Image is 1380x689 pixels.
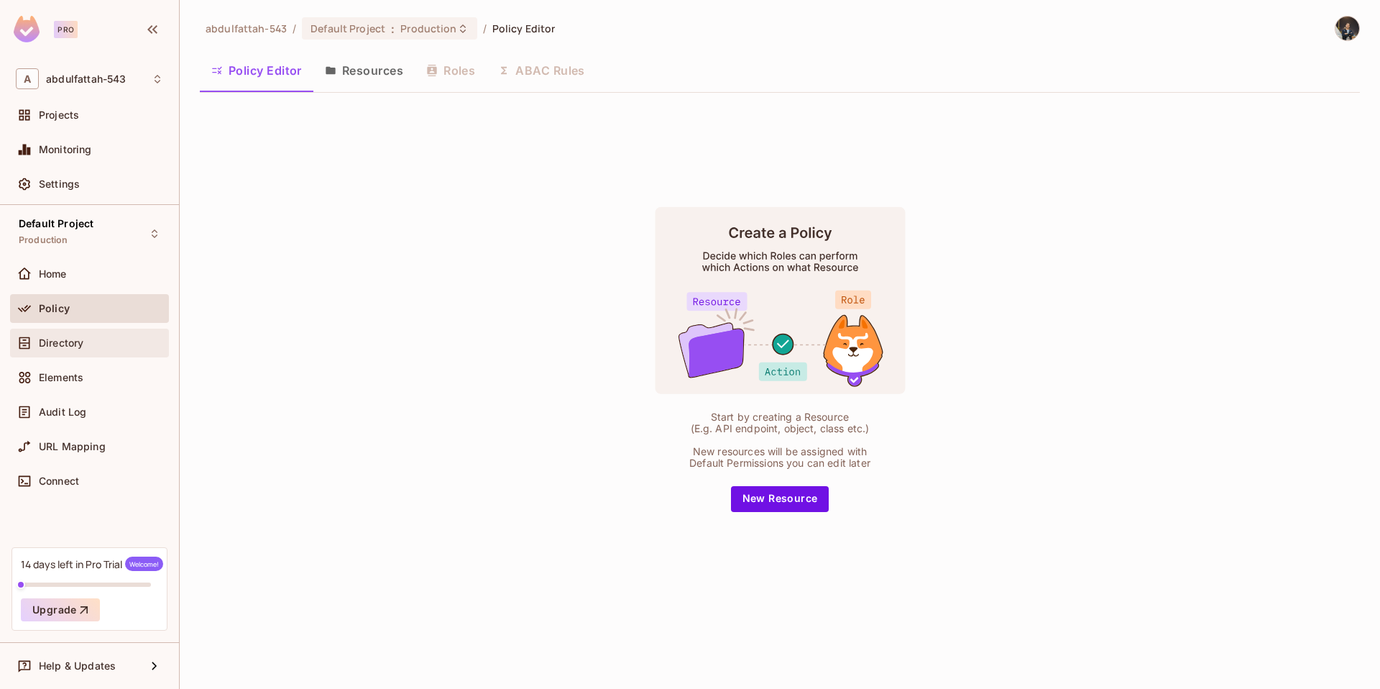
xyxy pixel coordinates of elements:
[19,218,93,229] span: Default Project
[483,22,487,35] li: /
[400,22,456,35] span: Production
[39,406,86,418] span: Audit Log
[39,109,79,121] span: Projects
[14,16,40,42] img: SReyMgAAAABJRU5ErkJggg==
[39,178,80,190] span: Settings
[46,73,126,85] span: Workspace: abdulfattah-543
[293,22,296,35] li: /
[39,441,106,452] span: URL Mapping
[310,22,385,35] span: Default Project
[39,144,92,155] span: Monitoring
[21,598,100,621] button: Upgrade
[16,68,39,89] span: A
[683,446,877,469] div: New resources will be assigned with Default Permissions you can edit later
[390,23,395,35] span: :
[39,660,116,672] span: Help & Updates
[39,268,67,280] span: Home
[39,372,83,383] span: Elements
[731,486,829,512] button: New Resource
[39,303,70,314] span: Policy
[54,21,78,38] div: Pro
[313,53,415,88] button: Resources
[39,475,79,487] span: Connect
[39,337,83,349] span: Directory
[19,234,68,246] span: Production
[206,22,287,35] span: the active workspace
[125,557,163,571] span: Welcome!
[21,557,163,571] div: 14 days left in Pro Trial
[200,53,313,88] button: Policy Editor
[1335,17,1359,40] img: abdulfattah qasem
[492,22,556,35] span: Policy Editor
[683,411,877,434] div: Start by creating a Resource (E.g. API endpoint, object, class etc.)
